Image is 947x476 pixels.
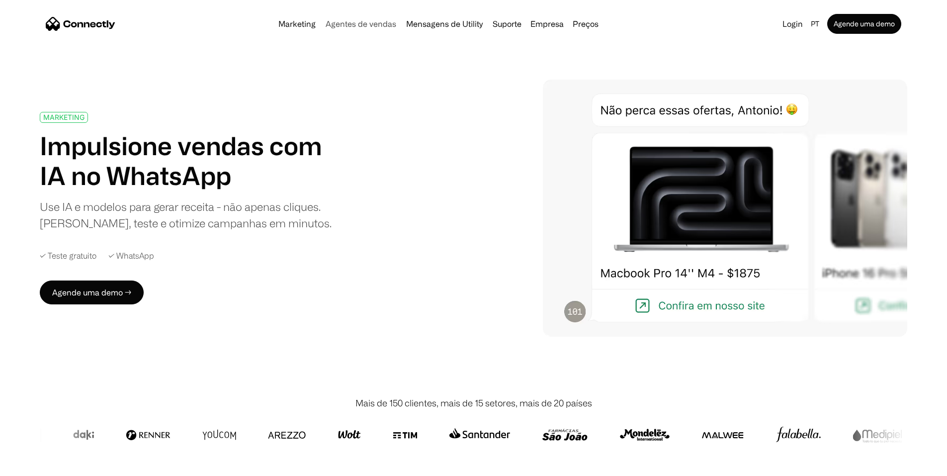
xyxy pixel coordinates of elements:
a: Agende uma demo → [40,281,144,304]
a: Login [778,17,807,31]
a: Preços [569,20,603,28]
div: pt [807,17,825,31]
a: Agende uma demo [827,14,901,34]
ul: Language list [20,459,60,473]
a: Mensagens de Utility [402,20,487,28]
a: Agentes de vendas [322,20,400,28]
div: pt [811,17,819,31]
div: Use IA e modelos para gerar receita - não apenas cliques. [PERSON_NAME], teste e otimize campanha... [40,198,347,231]
h1: Impulsione vendas com IA no WhatsApp [40,131,347,190]
div: Empresa [530,17,564,31]
aside: Language selected: Português (Brasil) [10,458,60,473]
div: Mais de 150 clientes, mais de 15 setores, mais de 20 países [355,396,592,410]
div: Empresa [527,17,567,31]
a: Suporte [489,20,525,28]
div: ✓ Teste gratuito [40,251,96,261]
a: Marketing [274,20,320,28]
div: ✓ WhatsApp [108,251,154,261]
a: home [46,16,115,31]
div: MARKETING [43,113,85,121]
